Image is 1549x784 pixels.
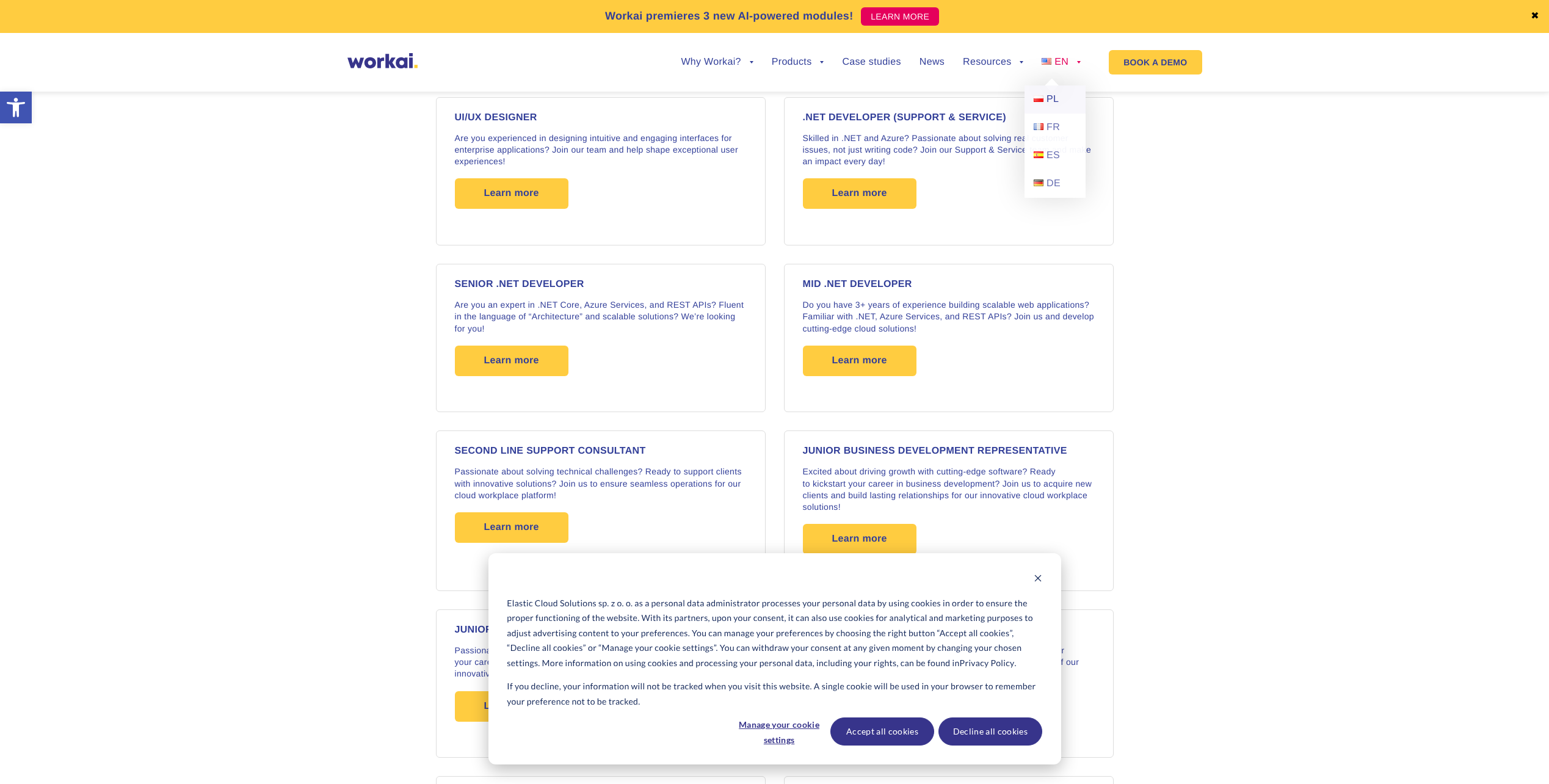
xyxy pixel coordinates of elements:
span: DE [1047,178,1061,189]
a: MID .NET DEVELOPER Do you have 3+ years of experience building scalable web applications? Familia... [775,255,1123,421]
span: Learn more [832,178,887,209]
a: PL [1025,85,1086,114]
h4: JUNIOR CUSTOMER SUCCESS SPECIALIST [455,625,747,635]
span: FR [1047,122,1060,132]
a: .NET DEVELOPER (Support & Service) Skilled in .NET and Azure? Passionate about solving real custo... [775,88,1123,255]
h4: Junior Business Development Representative [803,446,1095,456]
a: FR [1025,114,1086,142]
a: SENIOR .NET DEVELOPER Are you an expert in .NET Core, Azure Services, and REST APIs? Fluent in th... [427,255,775,421]
h4: SECOND LINE SUPPORT CONSULTANT [455,446,747,456]
span: ES [1047,150,1060,161]
button: Manage your cookie settings [732,717,826,746]
span: Learn more [484,691,539,722]
button: Accept all cookies [830,717,934,746]
p: Workai premieres 3 new AI-powered modules! [605,8,854,24]
a: ✖ [1531,12,1539,21]
a: LEARN MORE [861,7,939,26]
p: Elastic Cloud Solutions sp. z o. o. as a personal data administrator processes your personal data... [507,596,1042,671]
p: If you decline, your information will not be tracked when you visit this website. A single cookie... [507,679,1042,709]
a: JUNIOR CUSTOMER SUCCESS SPECIALIST Passionate about helping people with great software? Ready to ... [427,600,775,767]
a: News [920,57,945,67]
p: Are you an expert in .NET Core, Azure Services, and REST APIs? Fluent in the language of “Archite... [455,299,747,335]
p: Passionate about solving technical challenges? Ready to support clients with innovative solutions... [455,466,747,501]
p: Passionate about helping people with great software? Ready to kickstart your career in customer s... [455,645,747,680]
h4: UI/UX DESIGNER [455,113,747,123]
a: Why Workai? [681,57,753,67]
a: SECOND LINE SUPPORT CONSULTANT Passionate about solving technical challenges? Ready to support cl... [427,421,775,600]
div: Cookie banner [488,553,1061,764]
button: Decline all cookies [938,717,1042,746]
span: PL [1047,94,1059,104]
a: BOOK A DEMO [1109,50,1202,74]
p: Do you have 3+ years of experience building scalable web applications? Familiar with .NET, Azure ... [803,299,1095,335]
a: Case studies [842,57,901,67]
a: Privacy Policy [960,656,1015,671]
span: Learn more [484,346,539,376]
span: EN [1054,57,1068,67]
p: Excited about driving growth with cutting-edge software? Ready to kickstart your career in busine... [803,466,1095,513]
span: Learn more [484,178,539,209]
p: Skilled in .NET and Azure? Passionate about solving real customer issues, not just writing code? ... [803,132,1095,168]
a: ES [1025,142,1086,170]
span: Learn more [484,512,539,543]
a: Resources [963,57,1023,67]
a: Products [772,57,824,67]
span: Learn more [832,346,887,376]
button: Dismiss cookie banner [1034,572,1042,587]
a: DE [1025,170,1086,198]
p: Are you experienced in designing intuitive and engaging interfaces for enterprise applications? J... [455,132,747,168]
h4: SENIOR .NET DEVELOPER [455,280,747,289]
h4: MID .NET DEVELOPER [803,280,1095,289]
a: Junior Business Development Representative Excited about driving growth with cutting-edge softwar... [775,421,1123,600]
span: Learn more [832,524,887,554]
h4: .NET DEVELOPER (Support & Service) [803,113,1095,123]
a: UI/UX DESIGNER Are you experienced in designing intuitive and engaging interfaces for enterprise ... [427,88,775,255]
